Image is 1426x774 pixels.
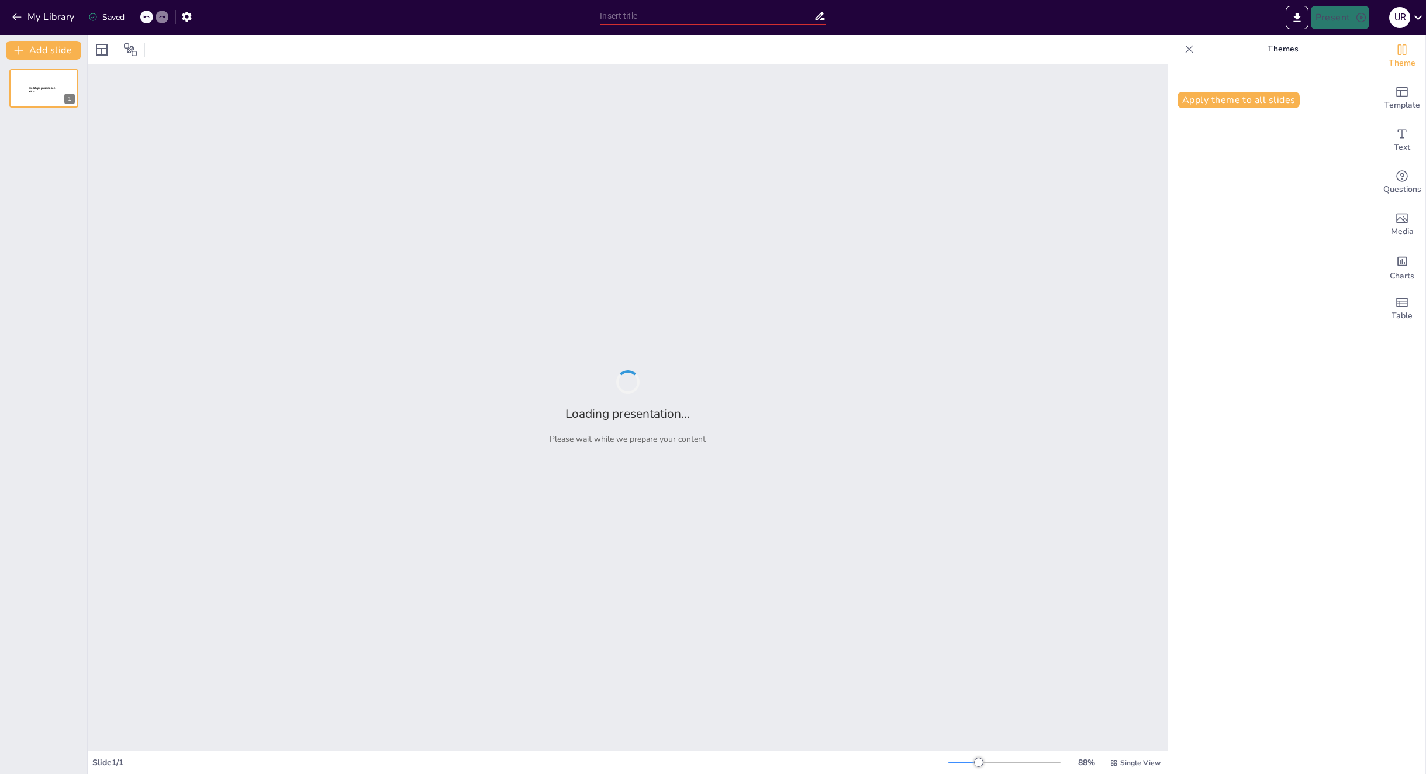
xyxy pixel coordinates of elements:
span: Sendsteps presentation editor [29,87,55,93]
div: 88 % [1072,757,1100,768]
div: Get real-time input from your audience [1379,161,1425,204]
div: Add charts and graphs [1379,246,1425,288]
div: 1 [64,94,75,104]
h2: Loading presentation... [565,405,690,422]
input: Insert title [600,8,814,25]
span: Position [123,43,137,57]
span: Template [1384,99,1420,112]
button: My Library [9,8,80,26]
span: Table [1392,309,1413,322]
span: Charts [1390,270,1414,283]
p: Themes [1199,35,1367,63]
p: Please wait while we prepare your content [550,434,706,445]
div: U R [1389,7,1410,28]
div: Add a table [1379,288,1425,330]
div: 1 [9,69,78,108]
span: Text [1394,141,1410,154]
button: Present [1311,6,1369,29]
div: Slide 1 / 1 [92,757,948,768]
span: Single View [1120,758,1161,768]
div: Change the overall theme [1379,35,1425,77]
div: Layout [92,40,111,59]
span: Questions [1383,183,1421,196]
div: Add images, graphics, shapes or video [1379,204,1425,246]
button: Apply theme to all slides [1178,92,1300,108]
div: Add text boxes [1379,119,1425,161]
button: Add slide [6,41,81,60]
button: Export to PowerPoint [1286,6,1308,29]
div: Saved [88,12,125,23]
div: Add ready made slides [1379,77,1425,119]
span: Media [1391,225,1414,238]
span: Theme [1389,57,1415,70]
button: U R [1389,6,1410,29]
